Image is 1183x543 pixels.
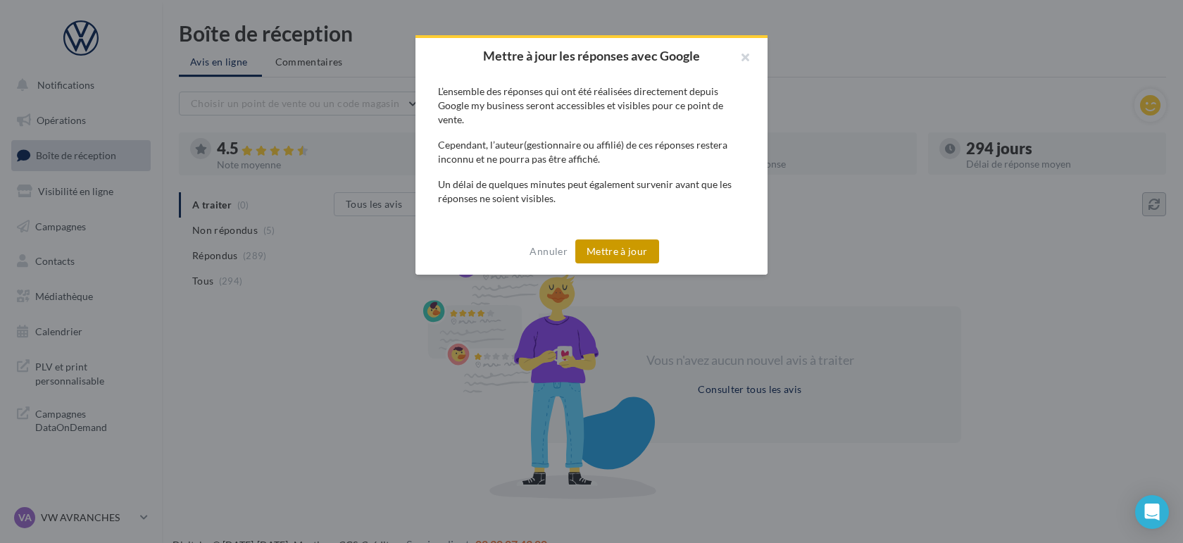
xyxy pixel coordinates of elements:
button: Annuler [524,243,572,260]
div: Cependant, l’auteur(gestionnaire ou affilié) de ces réponses restera inconnu et ne pourra pas êtr... [438,138,745,166]
button: Mettre à jour [575,239,659,263]
div: Open Intercom Messenger [1135,495,1169,529]
span: L’ensemble des réponses qui ont été réalisées directement depuis Google my business seront access... [438,85,723,125]
h2: Mettre à jour les réponses avec Google [438,49,745,62]
div: Un délai de quelques minutes peut également survenir avant que les réponses ne soient visibles. [438,177,745,206]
